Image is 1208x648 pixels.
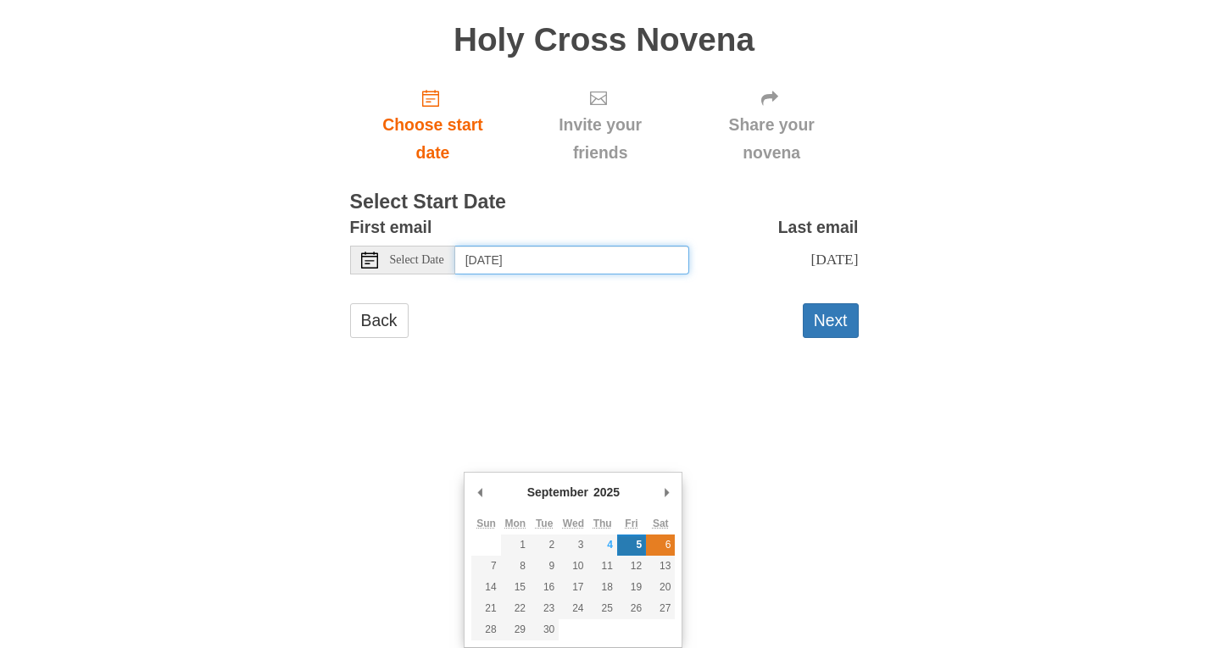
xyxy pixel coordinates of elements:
abbr: Sunday [476,518,496,529]
span: Invite your friends [532,111,667,167]
button: 12 [617,556,646,577]
button: 29 [501,619,530,640]
button: 14 [471,577,500,598]
button: 30 [530,619,559,640]
span: [DATE] [810,251,858,268]
input: Use the arrow keys to pick a date [455,246,689,274]
button: 8 [501,556,530,577]
span: Choose start date [367,111,499,167]
div: September [525,479,591,505]
h3: Select Start Date [350,191,859,213]
div: 2025 [591,479,622,505]
button: 16 [530,577,559,598]
button: Next [803,303,859,338]
button: 4 [588,534,617,556]
a: Choose start date [350,75,516,175]
button: 24 [559,598,587,619]
button: Previous Month [471,479,488,505]
button: Next Month [658,479,675,505]
button: 26 [617,598,646,619]
button: 22 [501,598,530,619]
abbr: Tuesday [536,518,553,529]
abbr: Monday [505,518,526,529]
button: 23 [530,598,559,619]
button: 21 [471,598,500,619]
button: 1 [501,534,530,556]
button: 13 [646,556,675,577]
button: 25 [588,598,617,619]
button: 3 [559,534,587,556]
abbr: Friday [625,518,637,529]
button: 27 [646,598,675,619]
button: 28 [471,619,500,640]
button: 17 [559,577,587,598]
label: First email [350,213,432,241]
button: 2 [530,534,559,556]
button: 18 [588,577,617,598]
div: Click "Next" to confirm your start date first. [515,75,684,175]
button: 15 [501,577,530,598]
button: 7 [471,556,500,577]
button: 11 [588,556,617,577]
div: Click "Next" to confirm your start date first. [685,75,859,175]
button: 20 [646,577,675,598]
h1: Holy Cross Novena [350,22,859,58]
abbr: Saturday [653,518,669,529]
span: Select Date [390,254,444,266]
abbr: Wednesday [563,518,584,529]
a: Back [350,303,409,338]
button: 19 [617,577,646,598]
span: Share your novena [702,111,842,167]
button: 10 [559,556,587,577]
button: 5 [617,534,646,556]
button: 6 [646,534,675,556]
button: 9 [530,556,559,577]
abbr: Thursday [593,518,612,529]
label: Last email [778,213,859,241]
